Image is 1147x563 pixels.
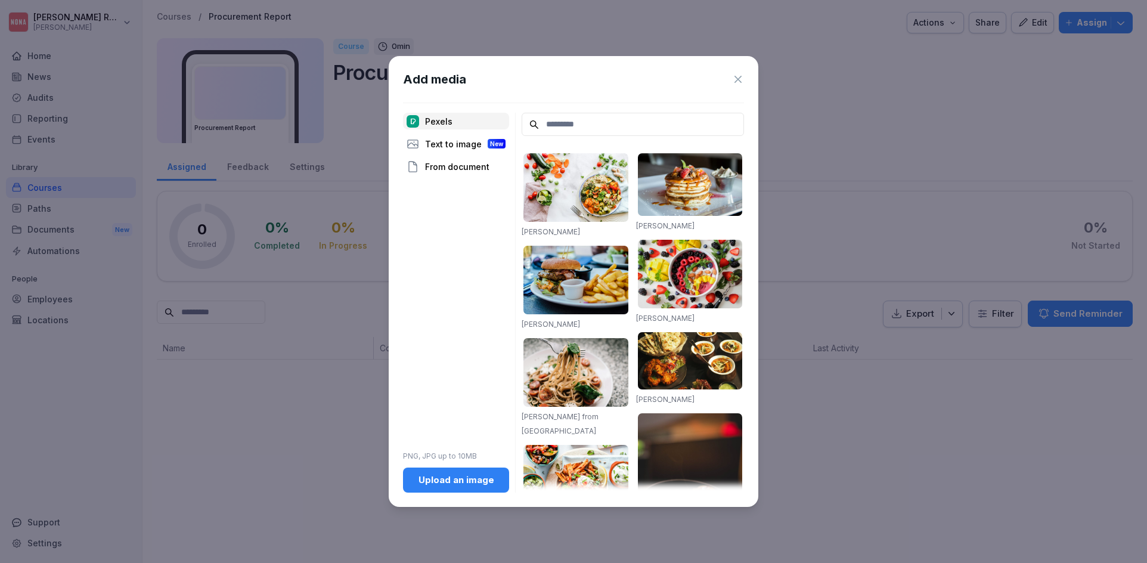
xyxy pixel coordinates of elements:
[403,135,509,152] div: Text to image
[636,395,695,404] a: [PERSON_NAME]
[636,314,695,323] a: [PERSON_NAME]
[523,338,628,407] img: pexels-photo-1279330.jpeg
[403,468,509,493] button: Upload an image
[523,153,628,222] img: pexels-photo-1640777.jpeg
[523,246,628,314] img: pexels-photo-70497.jpeg
[522,412,599,435] a: [PERSON_NAME] from [GEOGRAPHIC_DATA]
[407,115,419,128] img: pexels.png
[523,445,628,522] img: pexels-photo-1640772.jpeg
[488,139,506,149] div: New
[403,113,509,129] div: Pexels
[522,320,580,329] a: [PERSON_NAME]
[403,451,509,462] p: PNG, JPG up to 10MB
[636,221,695,230] a: [PERSON_NAME]
[413,474,500,487] div: Upload an image
[403,70,466,88] h1: Add media
[638,153,743,216] img: pexels-photo-376464.jpeg
[638,332,743,389] img: pexels-photo-958545.jpeg
[522,227,580,236] a: [PERSON_NAME]
[638,240,743,308] img: pexels-photo-1099680.jpeg
[403,158,509,175] div: From document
